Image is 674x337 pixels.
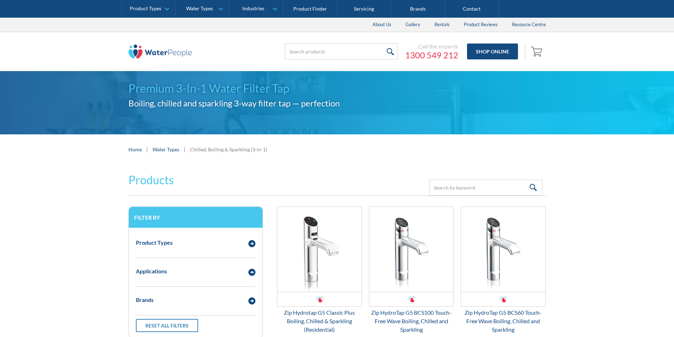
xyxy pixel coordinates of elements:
a: Water Types [152,146,179,153]
input: Search by keyword [429,180,542,196]
input: Search products [285,43,398,59]
div: Water Types [186,6,213,12]
div: Chilled, Boiling & Sparkling (3-in-1) [190,146,267,153]
div: | [145,145,149,153]
a: Reset all filters [136,319,198,332]
a: Gallery [398,18,427,32]
h3: Filter by [134,214,257,221]
img: The Water People [128,45,192,59]
div: Industries [242,6,264,12]
div: Zip HydroTap G5 BCS60 Touch-Free Wave Boiling, Chilled and Sparkling [461,308,546,334]
div: | [183,145,186,153]
h2: Products [128,172,174,188]
a: Resource Centre [505,18,553,32]
div: Brands [136,296,154,304]
a: Shop Online [467,43,518,59]
iframe: podium webchat widget bubble [603,302,674,337]
div: Applications [136,267,167,275]
a: About Us [365,18,398,32]
div: Call the experts [405,43,458,50]
div: Product Types [130,6,161,12]
h1: Premium 3-In-1 Water Filter Tap [128,80,546,97]
h2: Boiling, chilled and sparkling 3-way filter tap — perfection [128,97,546,110]
div: Zip Hydrotap G5 Classic Plus Boiling, Chilled & Sparkling (Residential) [277,308,362,334]
a: Zip HydroTap G5 BCS60 Touch-Free Wave Boiling, Chilled and SparklingZip HydroTap G5 BCS60 Touch-F... [461,207,546,334]
a: Rentals [427,18,457,32]
img: Zip HydroTap G5 BCS100 Touch-Free Wave Boiling, Chilled and Sparkling [369,207,454,292]
a: Zip Hydrotap G5 Classic Plus Boiling, Chilled & Sparkling (Residential)Zip Hydrotap G5 Classic Pl... [277,207,362,334]
div: Product Types [136,238,173,247]
a: 1300 549 212 [405,50,458,60]
a: Product Reviews [457,18,505,32]
a: Zip HydroTap G5 BCS100 Touch-Free Wave Boiling, Chilled and SparklingZip HydroTap G5 BCS100 Touch... [369,207,454,334]
div: Zip HydroTap G5 BCS100 Touch-Free Wave Boiling, Chilled and Sparkling [369,308,454,334]
img: shopping cart [531,46,544,57]
img: Zip HydroTap G5 BCS60 Touch-Free Wave Boiling, Chilled and Sparkling [461,207,545,292]
a: Home [128,146,142,153]
a: Open cart [529,43,546,60]
img: Zip Hydrotap G5 Classic Plus Boiling, Chilled & Sparkling (Residential) [277,207,362,292]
